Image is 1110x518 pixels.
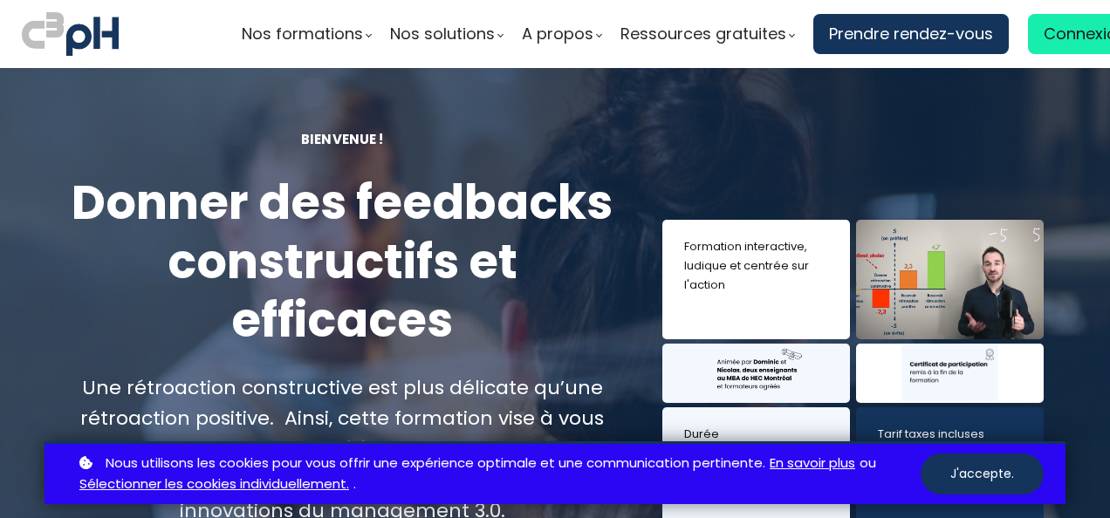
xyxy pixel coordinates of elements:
button: J'accepte. [921,453,1044,494]
a: En savoir plus [770,453,855,474]
div: Durée [684,425,828,444]
p: ou . [75,453,921,496]
span: Prendre rendez-vous [829,21,993,47]
span: Nous utilisons les cookies pour vous offrir une expérience optimale et une communication pertinente. [106,453,765,474]
div: Bienvenue ! [66,129,619,149]
a: Prendre rendez-vous [813,14,1009,54]
div: Formation interactive, ludique et centrée sur l'action [684,237,828,295]
span: Ressources gratuites [620,21,786,47]
h1: Donner des feedbacks constructifs et efficaces [66,174,619,351]
span: Nos formations [242,21,363,47]
a: Sélectionner les cookies individuellement. [79,474,349,495]
div: Tarif taxes incluses [878,425,1022,444]
span: A propos [522,21,593,47]
span: Nos solutions [390,21,495,47]
img: logo C3PH [22,9,119,59]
